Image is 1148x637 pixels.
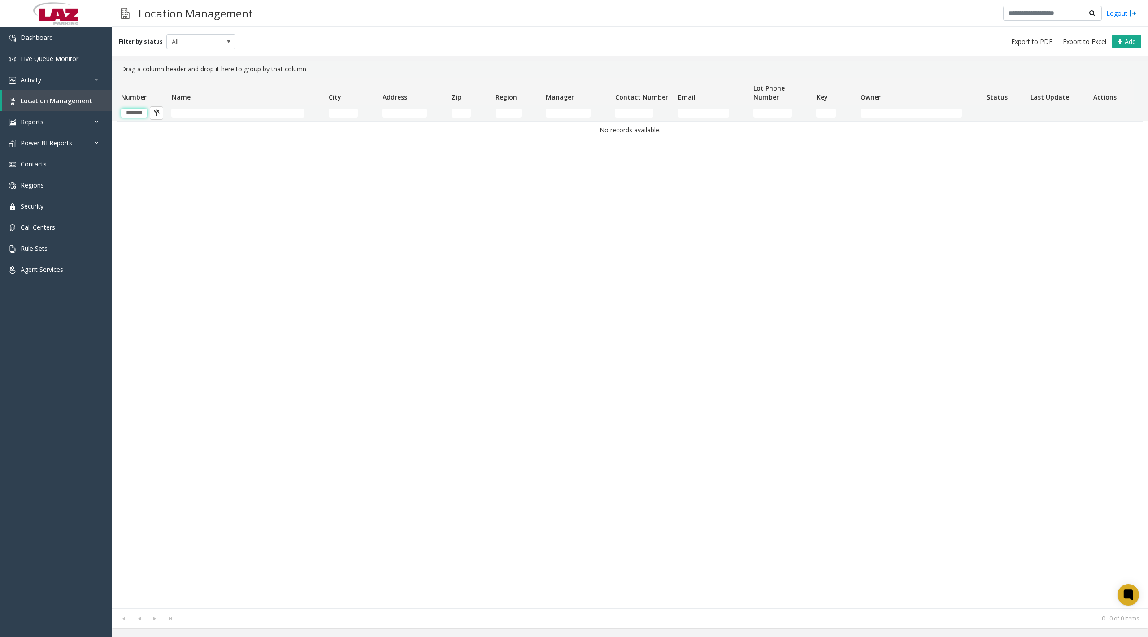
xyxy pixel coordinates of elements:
img: 'icon' [9,119,16,126]
span: Region [496,93,517,101]
button: Add [1112,35,1141,49]
td: Name Filter [168,105,325,121]
img: logout [1130,9,1137,18]
td: Region Filter [492,105,542,121]
td: Key Filter [813,105,857,121]
img: 'icon' [9,161,16,168]
img: 'icon' [9,140,16,147]
span: Manager [546,93,574,101]
span: Zip [452,93,461,101]
span: Call Centers [21,223,55,231]
span: Location Management [21,96,92,105]
img: 'icon' [9,56,16,63]
button: Clear [150,106,163,120]
input: Address Filter [382,109,427,118]
span: City [329,93,341,101]
span: Lot Phone Number [753,84,785,101]
input: Contact Number Filter [615,109,653,118]
button: Export to Excel [1059,35,1110,48]
img: 'icon' [9,245,16,253]
span: Email [678,93,696,101]
span: Address [383,93,407,101]
span: Agent Services [21,265,63,274]
a: Location Management [2,90,112,111]
input: Name Filter [171,109,304,118]
input: Owner Filter [861,109,962,118]
span: Name [172,93,191,101]
span: Dashboard [21,33,53,42]
td: Status Filter [983,105,1026,121]
img: 'icon' [9,203,16,210]
img: 'icon' [9,98,16,105]
td: Number Filter [117,105,168,121]
input: Region Filter [496,109,522,118]
span: Export to Excel [1063,37,1106,46]
td: Actions Filter [1090,105,1134,121]
td: No records available. [117,122,1143,139]
span: Activity [21,75,41,84]
th: Actions [1090,78,1134,105]
span: Key [817,93,828,101]
span: Export to PDF [1011,37,1052,46]
img: 'icon' [9,266,16,274]
img: 'icon' [9,35,16,42]
td: Manager Filter [542,105,611,121]
input: Manager Filter [546,109,591,118]
label: Filter by status [119,38,163,46]
td: Last Update Filter [1026,105,1089,121]
kendo-pager-info: 0 - 0 of 0 items [183,615,1139,622]
img: pageIcon [121,2,130,24]
button: Export to PDF [1008,35,1056,48]
input: City Filter [329,109,358,118]
td: Address Filter [378,105,448,121]
td: City Filter [325,105,378,121]
span: Contact Number [615,93,668,101]
td: Owner Filter [857,105,983,121]
span: Last Update [1031,93,1069,101]
td: Zip Filter [448,105,492,121]
span: Reports [21,118,43,126]
input: Email Filter [678,109,729,118]
span: All [167,35,222,49]
th: Status [983,78,1026,105]
a: Logout [1106,9,1137,18]
img: 'icon' [9,182,16,189]
input: Number Filter [121,109,147,118]
input: Lot Phone Number Filter [753,109,792,118]
h3: Location Management [134,2,257,24]
input: Key Filter [816,109,836,118]
span: Add [1125,37,1136,46]
span: Security [21,202,43,210]
input: Zip Filter [452,109,471,118]
img: 'icon' [9,224,16,231]
img: 'icon' [9,77,16,84]
span: Number [121,93,147,101]
td: Email Filter [674,105,750,121]
td: Contact Number Filter [611,105,674,121]
span: Live Queue Monitor [21,54,78,63]
span: Power BI Reports [21,139,72,147]
span: Owner [861,93,881,101]
div: Drag a column header and drop it here to group by that column [117,61,1143,78]
td: Lot Phone Number Filter [750,105,813,121]
span: Rule Sets [21,244,48,253]
span: Regions [21,181,44,189]
span: Contacts [21,160,47,168]
div: Data table [112,78,1148,608]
